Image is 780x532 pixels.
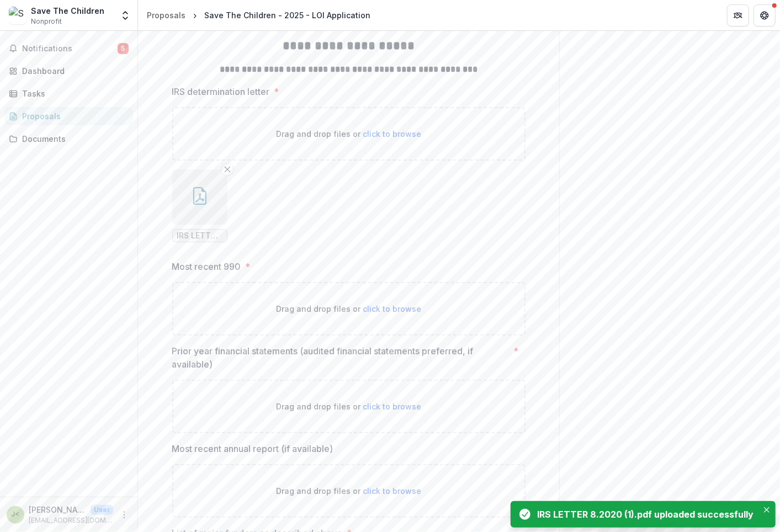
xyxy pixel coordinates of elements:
p: Prior year financial statements (audited financial statements preferred, if available) [172,344,510,371]
a: Tasks [4,84,133,103]
div: Proposals [147,9,185,21]
button: Notifications5 [4,40,133,57]
p: Drag and drop files or [276,401,421,412]
div: Remove FileIRS LETTER 8.2020 (1).pdf [172,169,227,242]
a: Documents [4,130,133,148]
div: IRS LETTER 8.2020 (1).pdf uploaded successfully [537,508,754,521]
p: User [91,505,113,515]
span: click to browse [363,304,421,313]
p: Most recent annual report (if available) [172,442,333,455]
div: Save The Children - 2025 - LOI Application [204,9,370,21]
a: Proposals [4,107,133,125]
p: Most recent 990 [172,260,241,273]
span: Notifications [22,44,118,54]
div: Notifications-bottom-right [506,497,780,532]
p: IRS determination letter [172,85,270,98]
div: Save The Children [31,5,104,17]
p: Drag and drop files or [276,485,421,497]
span: IRS LETTER 8.2020 (1).pdf [177,231,222,241]
p: [PERSON_NAME] <[EMAIL_ADDRESS][DOMAIN_NAME]> [29,504,86,515]
span: click to browse [363,402,421,411]
span: Nonprofit [31,17,62,26]
p: Drag and drop files or [276,128,421,140]
p: Drag and drop files or [276,303,421,315]
button: Open entity switcher [118,4,133,26]
p: [EMAIL_ADDRESS][DOMAIN_NAME] [29,515,113,525]
span: click to browse [363,129,421,139]
a: Proposals [142,7,190,23]
nav: breadcrumb [142,7,375,23]
div: Dashboard [22,65,124,77]
a: Dashboard [4,62,133,80]
div: Tasks [22,88,124,99]
button: Get Help [754,4,776,26]
div: Proposals [22,110,124,122]
span: 5 [118,43,129,54]
button: Close [760,503,773,517]
button: Remove File [221,163,234,176]
div: Jennifer Katzner <jkatzner@savechildren.org> [12,511,20,518]
button: Partners [727,4,749,26]
img: Save The Children [9,7,26,24]
span: click to browse [363,486,421,496]
div: Documents [22,133,124,145]
button: More [118,508,131,522]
